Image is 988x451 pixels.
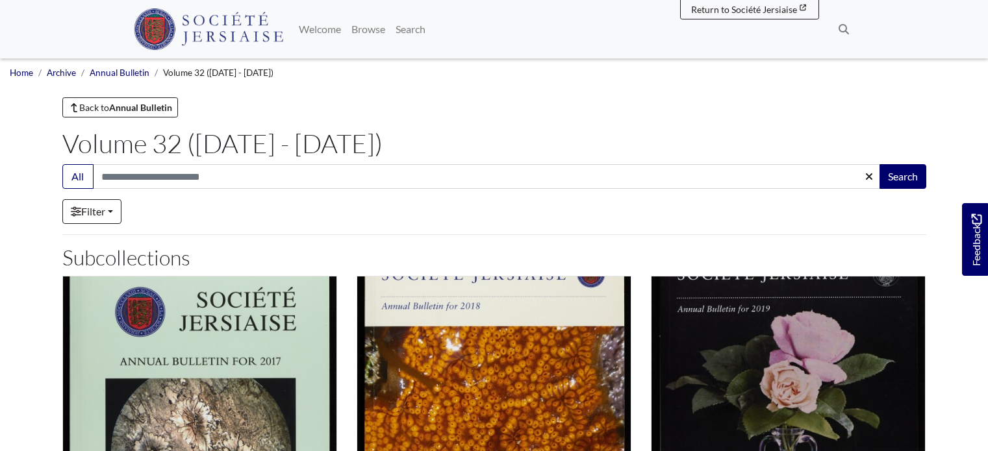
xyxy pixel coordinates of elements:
[62,97,179,117] a: Back toAnnual Bulletin
[10,67,33,78] a: Home
[62,245,926,270] h2: Subcollections
[62,199,121,224] a: Filter
[47,67,76,78] a: Archive
[90,67,149,78] a: Annual Bulletin
[134,8,284,50] img: Société Jersiaise
[880,164,926,189] button: Search
[109,102,172,113] strong: Annual Bulletin
[962,203,988,276] a: Would you like to provide feedback?
[134,5,284,53] a: Société Jersiaise logo
[93,164,881,189] input: Search this collection...
[62,128,926,159] h1: Volume 32 ([DATE] - [DATE])
[294,16,346,42] a: Welcome
[390,16,431,42] a: Search
[691,4,797,15] span: Return to Société Jersiaise
[969,213,984,266] span: Feedback
[62,164,94,189] button: All
[346,16,390,42] a: Browse
[163,67,273,78] span: Volume 32 ([DATE] - [DATE])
